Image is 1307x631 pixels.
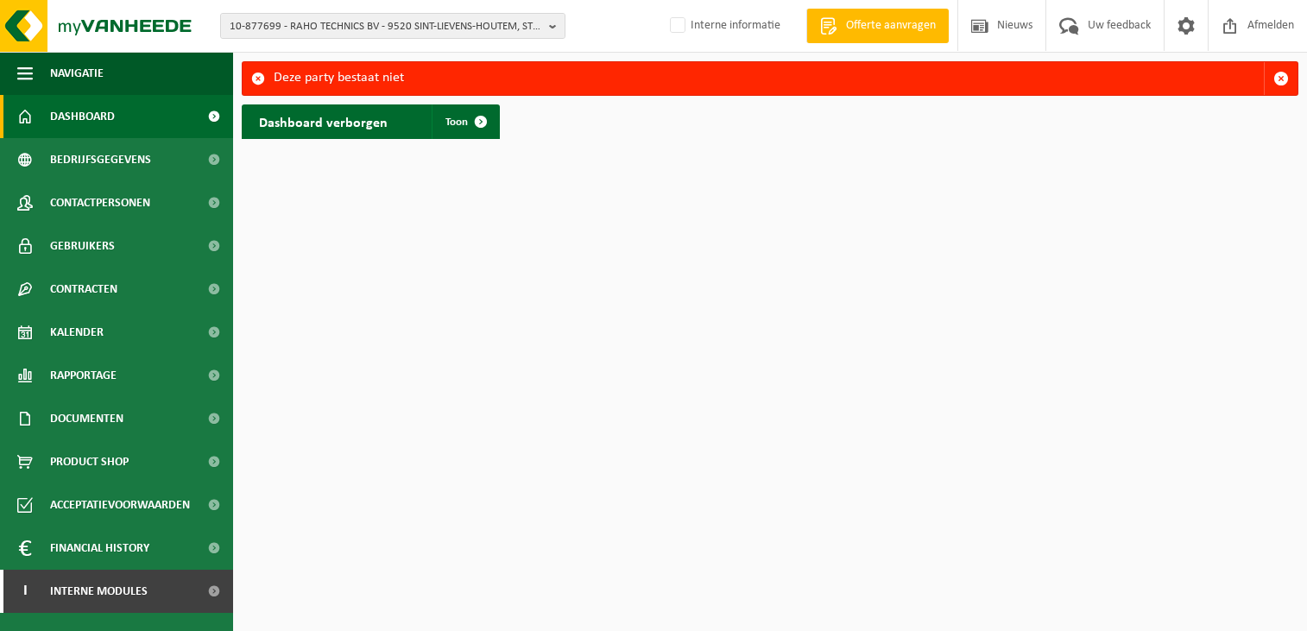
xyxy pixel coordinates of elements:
[50,311,104,354] span: Kalender
[50,268,117,311] span: Contracten
[432,104,498,139] a: Toon
[17,570,33,613] span: I
[50,52,104,95] span: Navigatie
[50,570,148,613] span: Interne modules
[50,354,117,397] span: Rapportage
[50,483,190,527] span: Acceptatievoorwaarden
[242,104,405,138] h2: Dashboard verborgen
[50,527,149,570] span: Financial History
[842,17,940,35] span: Offerte aanvragen
[50,440,129,483] span: Product Shop
[50,95,115,138] span: Dashboard
[666,13,780,39] label: Interne informatie
[230,14,542,40] span: 10-877699 - RAHO TECHNICS BV - 9520 SINT-LIEVENS-HOUTEM, STRIJMEERS 117 A 007
[806,9,949,43] a: Offerte aanvragen
[50,181,150,224] span: Contactpersonen
[445,117,468,128] span: Toon
[274,62,1264,95] div: Deze party bestaat niet
[50,224,115,268] span: Gebruikers
[50,397,123,440] span: Documenten
[220,13,565,39] button: 10-877699 - RAHO TECHNICS BV - 9520 SINT-LIEVENS-HOUTEM, STRIJMEERS 117 A 007
[50,138,151,181] span: Bedrijfsgegevens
